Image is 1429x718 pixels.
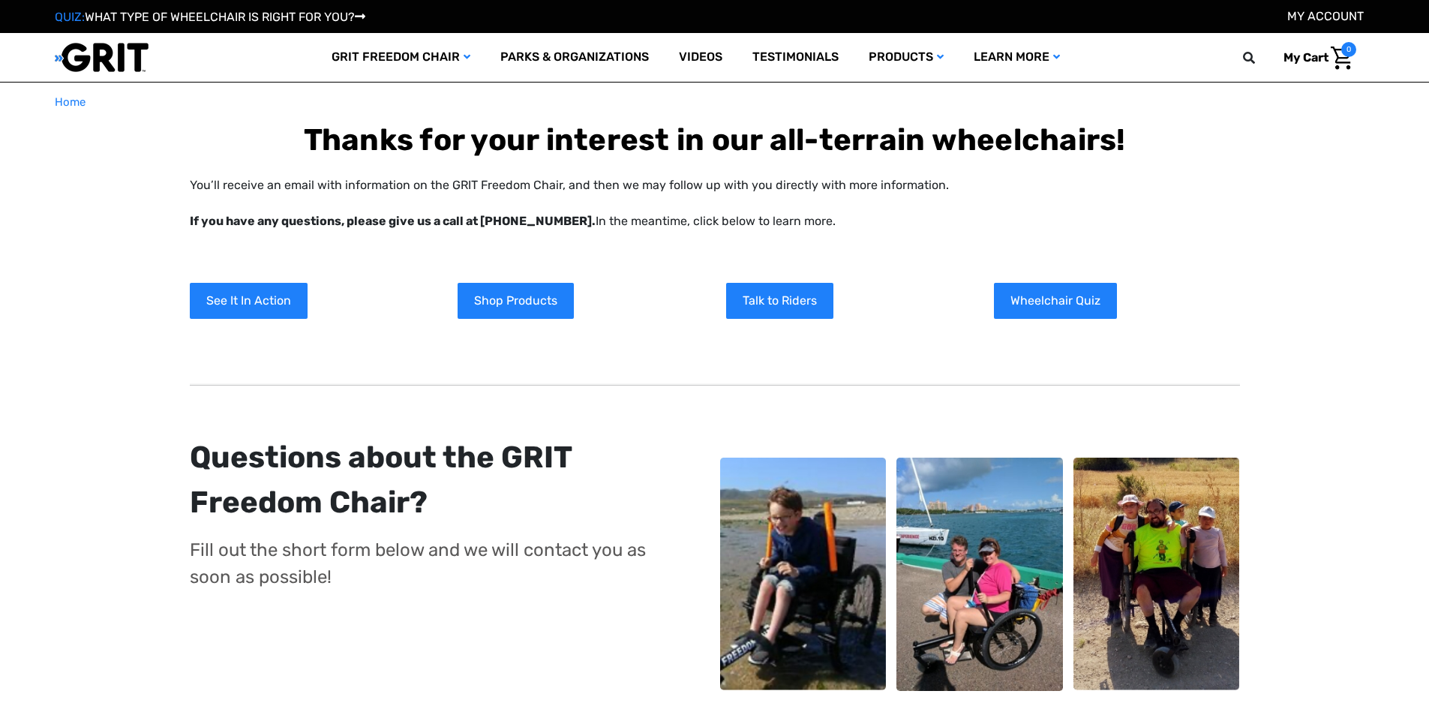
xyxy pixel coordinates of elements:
a: Parks & Organizations [485,33,664,82]
a: Products [854,33,959,82]
span: 0 [1341,42,1356,57]
a: Home [55,94,86,111]
span: QUIZ: [55,10,85,24]
a: Account [1287,9,1364,23]
img: Cart [1331,47,1352,70]
p: You’ll receive an email with information on the GRIT Freedom Chair, and then we may follow up wit... [190,176,1240,230]
div: Questions about the GRIT Freedom Chair? [190,435,663,525]
span: My Cart [1283,50,1328,65]
p: Fill out the short form below and we will contact you as soon as possible! [190,536,663,590]
input: Search [1250,42,1272,74]
iframe: Form 0 [190,602,663,714]
nav: Breadcrumb [55,94,1375,111]
a: GRIT Freedom Chair [317,33,485,82]
a: Testimonials [737,33,854,82]
strong: If you have any questions, please give us a call at [PHONE_NUMBER]. [190,214,596,228]
b: Thanks for your interest in our all-terrain wheelchairs! [304,122,1126,158]
a: Videos [664,33,737,82]
a: Talk to Riders [726,283,833,319]
img: GRIT All-Terrain Wheelchair and Mobility Equipment [55,42,149,73]
a: Cart with 0 items [1272,42,1356,74]
a: Wheelchair Quiz [994,283,1117,319]
a: QUIZ:WHAT TYPE OF WHEELCHAIR IS RIGHT FOR YOU? [55,10,365,24]
a: Shop Products [458,283,574,319]
a: Learn More [959,33,1075,82]
span: Home [55,95,86,109]
a: See It In Action [190,283,308,319]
